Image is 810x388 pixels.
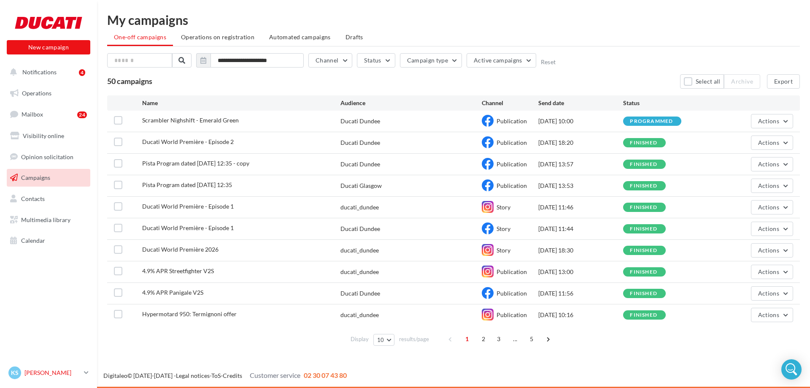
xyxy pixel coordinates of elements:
[497,117,527,125] span: Publication
[751,265,793,279] button: Actions
[142,138,234,145] span: Ducati World Première - Episode 2
[474,57,522,64] span: Active campaigns
[538,246,623,255] div: [DATE] 18:30
[22,111,43,118] span: Mailbox
[142,246,219,253] span: Ducati World Première 2026
[538,203,623,212] div: [DATE] 11:46
[21,153,73,160] span: Opinion solicitation
[630,269,657,275] div: finished
[630,205,657,210] div: finished
[497,311,527,318] span: Publication
[751,157,793,171] button: Actions
[142,267,214,274] span: 4.9% APR Streetfighter V2S
[21,216,70,223] span: Multimedia library
[538,182,623,190] div: [DATE] 13:53
[497,182,527,189] span: Publication
[142,99,340,107] div: Name
[107,14,800,26] div: My campaigns
[269,33,331,41] span: Automated campaigns
[22,68,57,76] span: Notifications
[781,359,802,380] div: Open Intercom Messenger
[5,190,92,208] a: Contacts
[758,225,779,232] span: Actions
[340,268,379,276] div: ducati_dundee
[758,268,779,275] span: Actions
[5,148,92,166] a: Opinion solicitation
[340,182,382,190] div: Ducati Glasgow
[23,132,64,139] span: Visibility online
[538,138,623,147] div: [DATE] 18:20
[5,127,92,145] a: Visibility online
[5,211,92,229] a: Multimedia library
[340,246,379,255] div: ducati_dundee
[181,33,254,41] span: Operations on registration
[340,225,380,233] div: Ducati Dundee
[630,162,657,167] div: finished
[176,372,210,379] a: Legal notices
[340,117,380,125] div: Ducati Dundee
[538,311,623,319] div: [DATE] 10:16
[107,76,152,86] span: 50 campaigns
[758,247,779,254] span: Actions
[538,289,623,298] div: [DATE] 11:56
[340,203,379,212] div: ducati_dundee
[77,111,87,118] div: 24
[21,174,50,181] span: Campaigns
[538,160,623,168] div: [DATE] 13:57
[373,334,395,346] button: 10
[751,286,793,301] button: Actions
[142,224,234,231] span: Ducati World Première - Episode 1
[5,63,89,81] button: Notifications 4
[630,183,657,189] div: finished
[751,179,793,193] button: Actions
[541,59,556,65] button: Reset
[340,289,380,298] div: Ducati Dundee
[7,40,90,54] button: New campaign
[751,136,793,150] button: Actions
[5,84,92,102] a: Operations
[508,332,522,346] span: ...
[758,311,779,318] span: Actions
[304,371,347,379] span: 02 30 07 43 80
[767,74,800,89] button: Export
[400,53,462,68] button: Campaign type
[630,226,657,232] div: finished
[142,160,249,167] span: Pista Program dated 12-09-2025 12:35 - copy
[497,139,527,146] span: Publication
[142,289,203,296] span: 4.9% APR Panigale V2S
[142,203,234,210] span: Ducati World Première - Episode 1
[497,203,510,211] span: Story
[5,232,92,250] a: Calendar
[497,225,510,232] span: Story
[758,182,779,189] span: Actions
[623,99,708,107] div: Status
[340,311,379,319] div: ducati_dundee
[751,308,793,322] button: Actions
[538,99,623,107] div: Send date
[492,332,505,346] span: 3
[223,372,242,379] a: Credits
[250,371,300,379] span: Customer service
[538,268,623,276] div: [DATE] 13:00
[758,160,779,168] span: Actions
[142,310,237,317] span: Hypermotard 950: Termignoni offer
[460,332,474,346] span: 1
[79,69,85,76] div: 4
[630,119,673,124] div: programmed
[758,203,779,211] span: Actions
[11,369,19,377] span: KS
[758,290,779,297] span: Actions
[751,222,793,236] button: Actions
[630,291,657,296] div: finished
[497,160,527,168] span: Publication
[142,117,239,124] span: Scrambler Nighshift - Emerald Green
[538,225,623,233] div: [DATE] 11:44
[751,243,793,258] button: Actions
[340,99,482,107] div: Audience
[308,53,352,68] button: Channel
[751,200,793,214] button: Actions
[630,312,657,318] div: finished
[351,335,369,343] span: Display
[22,90,51,97] span: Operations
[5,169,92,187] a: Campaigns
